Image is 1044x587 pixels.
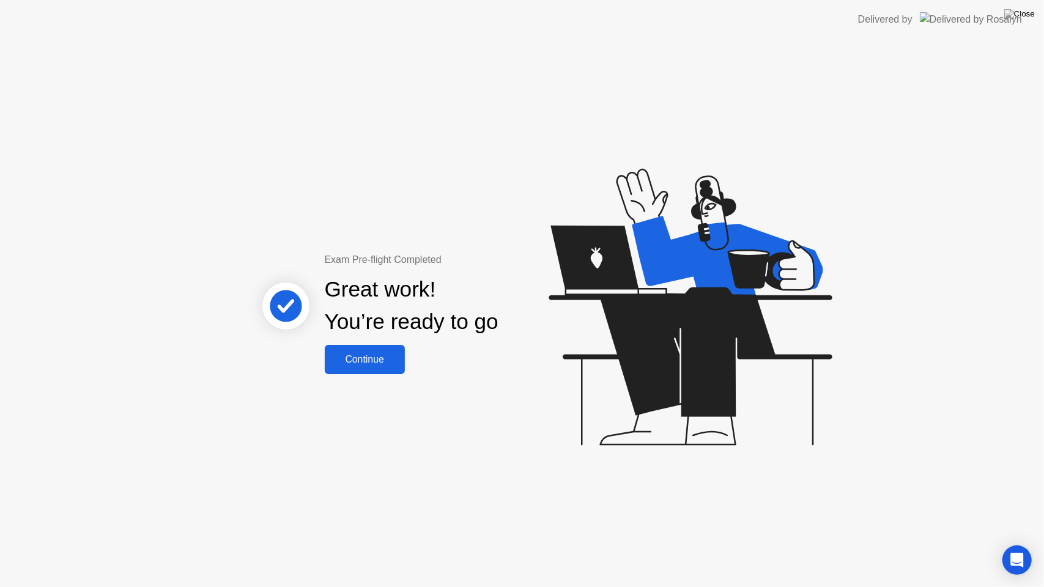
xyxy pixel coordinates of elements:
button: Continue [325,345,405,374]
div: Great work! You’re ready to go [325,273,498,338]
div: Delivered by [858,12,913,27]
div: Open Intercom Messenger [1002,545,1032,575]
div: Exam Pre-flight Completed [325,253,577,267]
div: Continue [328,354,401,365]
img: Delivered by Rosalyn [920,12,1022,26]
img: Close [1004,9,1035,19]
